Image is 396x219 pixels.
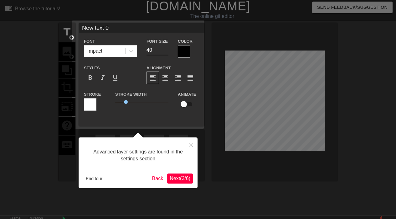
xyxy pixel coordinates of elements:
[83,174,105,183] button: End tour
[83,142,193,169] div: Advanced layer settings are found in the settings section
[170,176,190,181] span: Next ( 3 / 6 )
[184,137,198,152] button: Close
[167,174,193,184] button: Next
[150,174,166,184] button: Back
